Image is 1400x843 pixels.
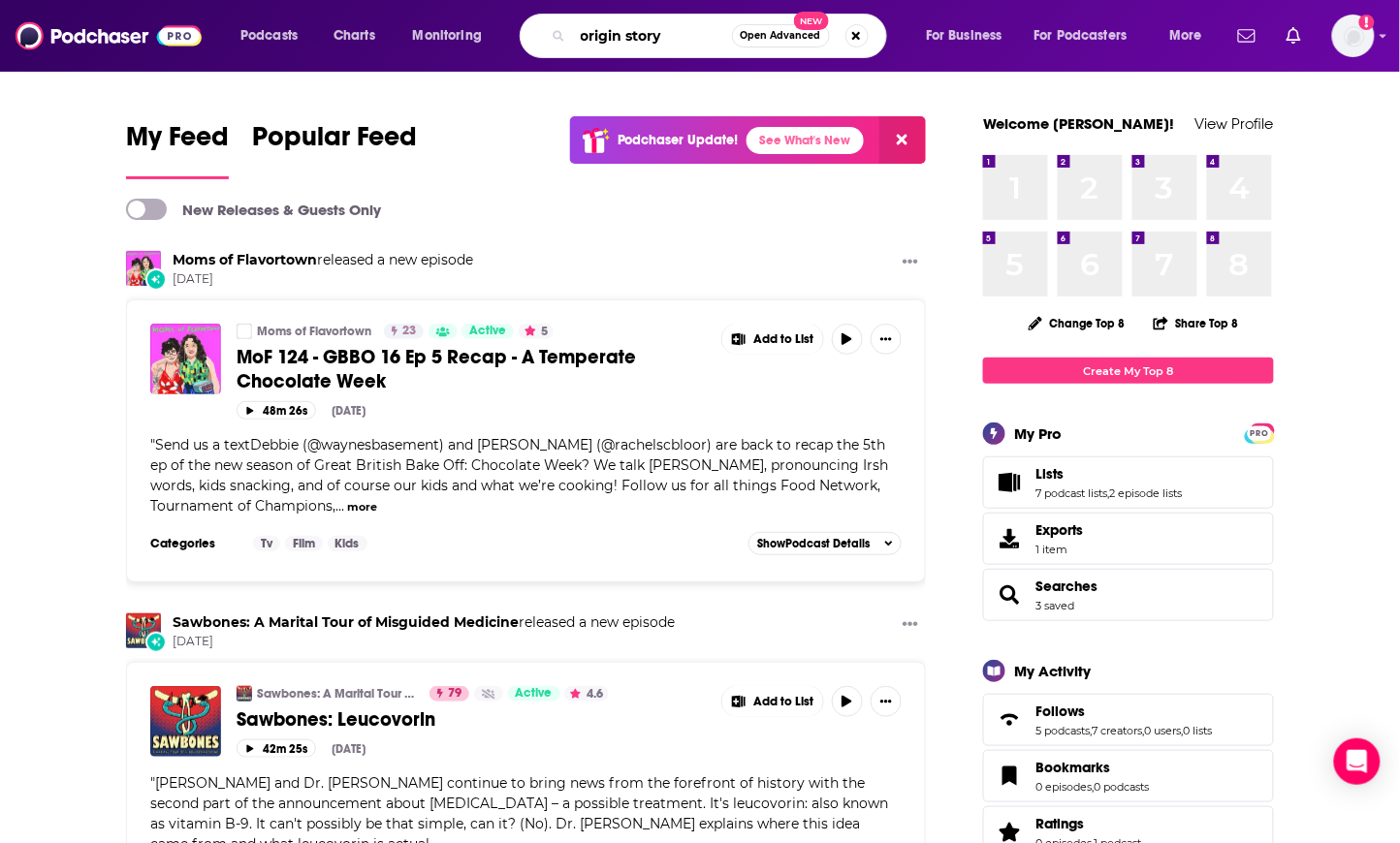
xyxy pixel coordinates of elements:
button: open menu [227,20,323,51]
a: Bookmarks [990,763,1029,790]
button: 5 [519,324,554,339]
span: , [1108,486,1110,500]
a: 3 saved [1036,599,1075,612]
button: more [347,499,377,515]
button: open menu [1022,20,1156,51]
a: Sawbones: A Marital Tour of Misguided Medicine [173,613,519,631]
a: Follows [990,706,1029,734]
div: New Episode [145,632,167,653]
a: Sawbones: A Marital Tour of Misguided Medicine [126,613,161,648]
a: Moms of Flavortown [173,251,317,268]
span: More [1169,22,1202,49]
button: 4.6 [564,686,609,702]
div: My Activity [1015,662,1092,680]
button: Open AdvancedNew [732,24,830,47]
a: 79 [430,686,469,702]
a: 0 episodes [1036,780,1093,794]
button: Share Top 8 [1153,304,1240,342]
span: Exports [990,525,1029,552]
span: " [150,436,888,515]
a: Moms of Flavortown [126,251,161,286]
a: 5 podcasts [1036,724,1091,737]
span: , [1093,780,1095,794]
button: Show More Button [871,686,902,717]
h3: released a new episode [173,251,473,269]
span: Active [516,684,553,703]
a: Sawbones: A Marital Tour of Misguided Medicine [257,686,417,702]
span: PRO [1248,426,1271,441]
span: [DATE] [173,271,473,288]
a: PRO [1248,425,1271,440]
a: Welcome [PERSON_NAME]! [983,114,1175,133]
a: Sawbones: A Marital Tour of Misguided Medicine [237,686,252,702]
span: For Business [926,22,1002,49]
a: 0 users [1145,724,1182,737]
button: Show More Button [871,324,902,355]
span: Searches [983,569,1274,621]
input: Search podcasts, credits, & more... [573,20,732,51]
span: Send us a textDebbie (@waynesbasement) and [PERSON_NAME] (@rachelscbloor) are back to recap the 5... [150,436,888,515]
a: View Profile [1195,114,1274,133]
a: Charts [321,20,387,51]
span: 79 [448,684,461,703]
span: Charts [334,22,375,49]
button: Show More Button [895,613,926,638]
img: Sawbones: Leucovorin [150,686,221,757]
a: Searches [1036,578,1098,595]
a: 23 [384,324,424,339]
a: New Releases & Guests Only [126,199,381,220]
a: 7 podcast lists [1036,486,1108,500]
span: Add to List [753,332,813,347]
span: Show Podcast Details [757,537,870,550]
button: Change Top 8 [1017,311,1137,335]
a: See What's New [747,127,864,154]
span: New [794,12,829,30]
svg: Add a profile image [1359,15,1375,30]
a: Searches [990,581,1029,609]
a: Show notifications dropdown [1279,19,1309,52]
span: Popular Feed [252,120,417,165]
button: open menu [1156,20,1226,51]
span: For Podcasters [1034,22,1128,49]
span: Exports [1036,521,1084,539]
span: 23 [402,322,416,341]
a: My Feed [126,120,229,179]
a: Moms of Flavortown [237,324,252,339]
span: 1 item [1036,543,1084,556]
a: Popular Feed [252,120,417,179]
a: Kids [328,536,367,551]
button: Show More Button [895,251,926,275]
span: Open Advanced [741,31,821,41]
span: Follows [983,694,1274,746]
a: Bookmarks [1036,759,1150,776]
button: Show More Button [722,324,823,355]
span: Follows [1036,702,1086,720]
button: Show More Button [722,686,823,717]
span: , [1182,724,1184,737]
a: 7 creators [1093,724,1143,737]
a: Moms of Flavortown [257,324,371,339]
img: User Profile [1332,15,1375,57]
span: ... [335,497,344,515]
span: MoF 124 - GBBO 16 Ep 5 Recap - A Temperate Chocolate Week [237,345,636,393]
a: Create My Top 8 [983,358,1274,384]
a: Active [461,324,514,339]
span: Sawbones: Leucovorin [237,707,435,732]
div: My Pro [1015,424,1063,443]
img: Podchaser - Follow, Share and Rate Podcasts [16,17,202,54]
span: My Feed [126,120,229,165]
a: 0 lists [1184,724,1213,737]
div: Open Intercom Messenger [1334,738,1381,785]
a: Film [285,536,323,551]
a: Tv [253,536,280,551]
button: open menu [399,20,507,51]
span: , [1091,724,1093,737]
a: Active [508,686,560,702]
span: Lists [983,456,1274,509]
h3: released a new episode [173,613,675,632]
span: Monitoring [413,22,482,49]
